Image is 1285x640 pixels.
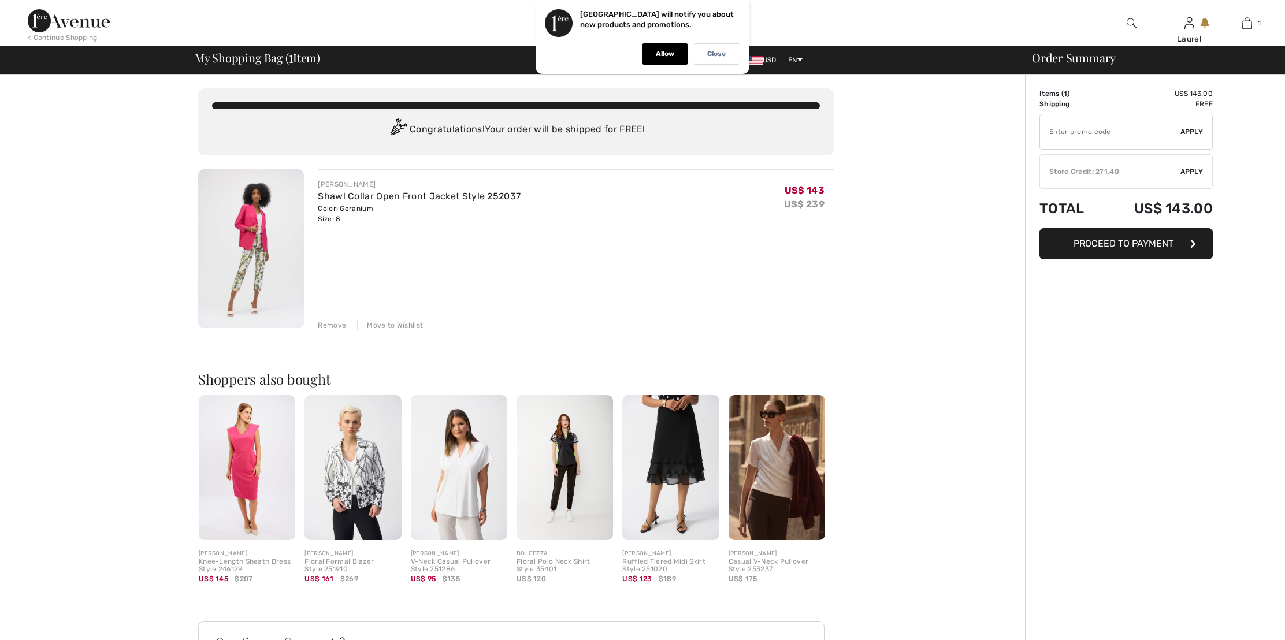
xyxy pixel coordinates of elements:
[729,558,825,574] div: Casual V-Neck Pullover Style 253237
[1102,189,1213,228] td: US$ 143.00
[1074,238,1173,249] span: Proceed to Payment
[28,9,110,32] img: 1ère Avenue
[304,549,401,558] div: [PERSON_NAME]
[411,549,507,558] div: [PERSON_NAME]
[304,395,401,540] img: Floral Formal Blazer Style 251910
[729,575,757,583] span: US$ 175
[785,185,825,196] span: US$ 143
[1127,16,1137,30] img: search the website
[788,56,803,64] span: EN
[318,191,521,202] a: Shawl Collar Open Front Jacket Style 252037
[411,395,507,540] img: V-Neck Casual Pullover Style 251286
[199,558,295,574] div: Knee-Length Sheath Dress Style 246129
[212,118,820,142] div: Congratulations! Your order will be shipped for FREE!
[1184,17,1194,28] a: Sign In
[517,549,613,558] div: DOLCEZZA
[729,549,825,558] div: [PERSON_NAME]
[1018,52,1278,64] div: Order Summary
[744,56,781,64] span: USD
[1184,16,1194,30] img: My Info
[198,372,834,386] h2: Shoppers also bought
[622,549,719,558] div: [PERSON_NAME]
[199,549,295,558] div: [PERSON_NAME]
[318,179,521,189] div: [PERSON_NAME]
[659,574,676,584] span: $189
[1180,126,1204,137] span: Apply
[622,558,719,574] div: Ruffled Tiered Midi Skirt Style 251020
[304,575,333,583] span: US$ 161
[1064,90,1067,98] span: 1
[340,574,358,584] span: $269
[318,320,346,330] div: Remove
[1039,99,1102,109] td: Shipping
[1040,166,1180,177] div: Store Credit: 271.40
[411,558,507,574] div: V-Neck Casual Pullover Style 251286
[411,575,436,583] span: US$ 95
[784,199,825,210] s: US$ 239
[289,49,293,64] span: 1
[357,320,423,330] div: Move to Wishlist
[580,10,734,29] p: [GEOGRAPHIC_DATA] will notify you about new products and promotions.
[387,118,410,142] img: Congratulation2.svg
[729,395,825,540] img: Casual V-Neck Pullover Style 253237
[1039,228,1213,259] button: Proceed to Payment
[656,50,674,58] p: Allow
[1040,114,1180,149] input: Promo code
[517,575,546,583] span: US$ 120
[1180,166,1204,177] span: Apply
[28,32,98,43] div: < Continue Shopping
[199,395,295,540] img: Knee-Length Sheath Dress Style 246129
[1161,33,1217,45] div: Laurel
[1258,18,1261,28] span: 1
[195,52,320,64] span: My Shopping Bag ( Item)
[517,558,613,574] div: Floral Polo Neck Shirt Style 35401
[744,56,763,65] img: US Dollar
[304,558,401,574] div: Floral Formal Blazer Style 251910
[707,50,726,58] p: Close
[199,575,228,583] span: US$ 145
[622,575,652,583] span: US$ 123
[1242,16,1252,30] img: My Bag
[1102,88,1213,99] td: US$ 143.00
[622,395,719,540] img: Ruffled Tiered Midi Skirt Style 251020
[517,395,613,540] img: Floral Polo Neck Shirt Style 35401
[443,574,460,584] span: $135
[1219,16,1275,30] a: 1
[235,574,252,584] span: $207
[318,203,521,224] div: Color: Geranium Size: 8
[198,169,304,328] img: Shawl Collar Open Front Jacket Style 252037
[1102,99,1213,109] td: Free
[1039,88,1102,99] td: Items ( )
[1039,189,1102,228] td: Total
